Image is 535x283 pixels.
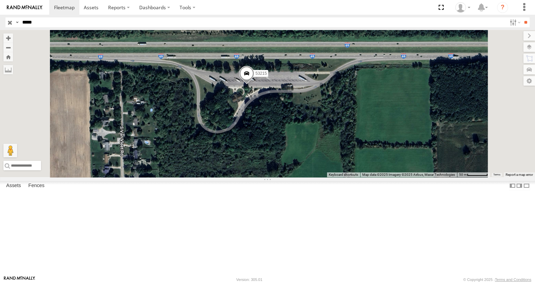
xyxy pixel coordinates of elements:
div: © Copyright 2025 - [463,278,531,282]
label: Search Filter Options [507,17,522,27]
label: Fences [25,181,48,190]
i: ? [497,2,508,13]
label: Assets [3,181,24,190]
a: Visit our Website [4,276,35,283]
span: Map data ©2025 Imagery ©2025 Airbus, Maxar Technologies [362,173,455,176]
a: Report a map error [506,173,533,176]
button: Zoom in [3,33,13,43]
label: Dock Summary Table to the Right [516,181,523,191]
img: rand-logo.svg [7,5,42,10]
label: Dock Summary Table to the Left [509,181,516,191]
div: Miky Transport [453,2,473,13]
div: Version: 305.01 [236,278,262,282]
label: Search Query [14,17,20,27]
button: Drag Pegman onto the map to open Street View [3,144,17,157]
button: Map Scale: 50 m per 57 pixels [457,172,490,177]
label: Measure [3,65,13,74]
a: Terms [493,173,500,176]
a: Terms and Conditions [495,278,531,282]
button: Zoom out [3,43,13,52]
label: Hide Summary Table [523,181,530,191]
span: 50 m [459,173,467,176]
span: 53215 [256,71,267,76]
label: Map Settings [523,76,535,86]
button: Keyboard shortcuts [329,172,358,177]
button: Zoom Home [3,52,13,61]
